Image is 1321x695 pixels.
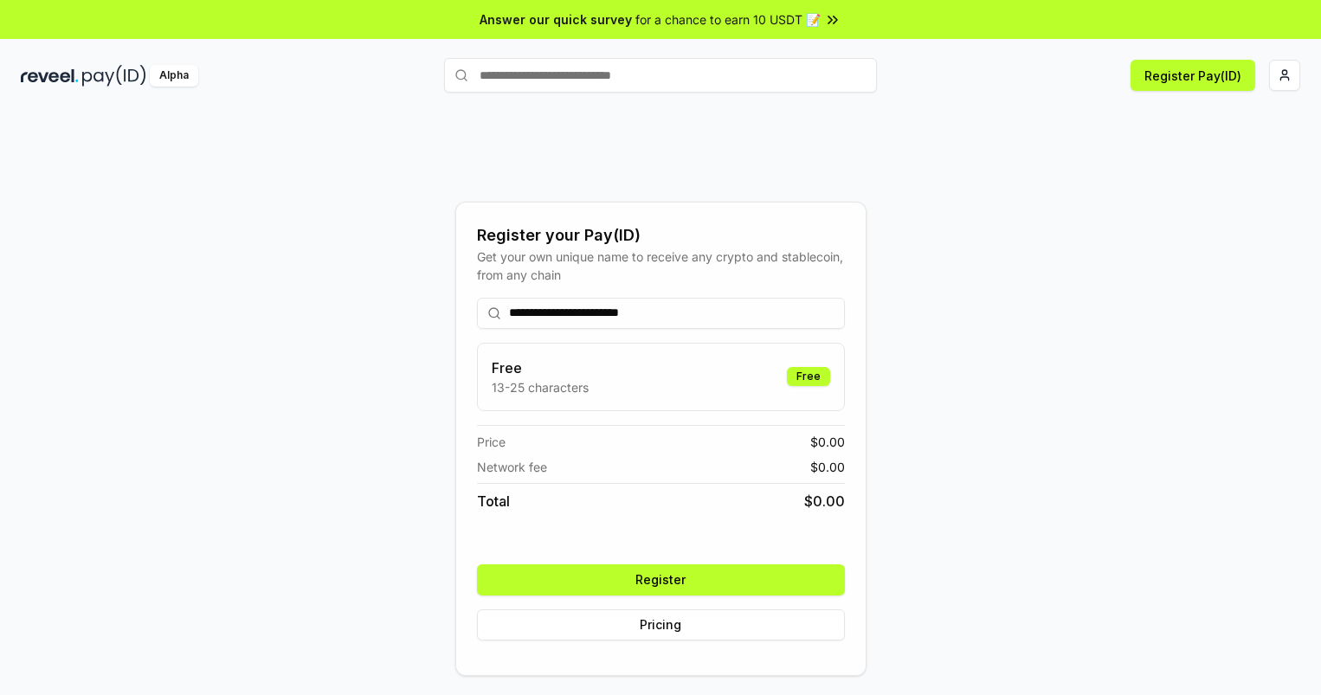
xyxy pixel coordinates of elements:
[804,491,845,512] span: $ 0.00
[150,65,198,87] div: Alpha
[810,458,845,476] span: $ 0.00
[810,433,845,451] span: $ 0.00
[21,65,79,87] img: reveel_dark
[477,609,845,640] button: Pricing
[477,491,510,512] span: Total
[477,433,506,451] span: Price
[480,10,632,29] span: Answer our quick survey
[477,223,845,248] div: Register your Pay(ID)
[477,248,845,284] div: Get your own unique name to receive any crypto and stablecoin, from any chain
[477,564,845,595] button: Register
[787,367,830,386] div: Free
[82,65,146,87] img: pay_id
[492,357,589,378] h3: Free
[1131,60,1255,91] button: Register Pay(ID)
[635,10,821,29] span: for a chance to earn 10 USDT 📝
[477,458,547,476] span: Network fee
[492,378,589,396] p: 13-25 characters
